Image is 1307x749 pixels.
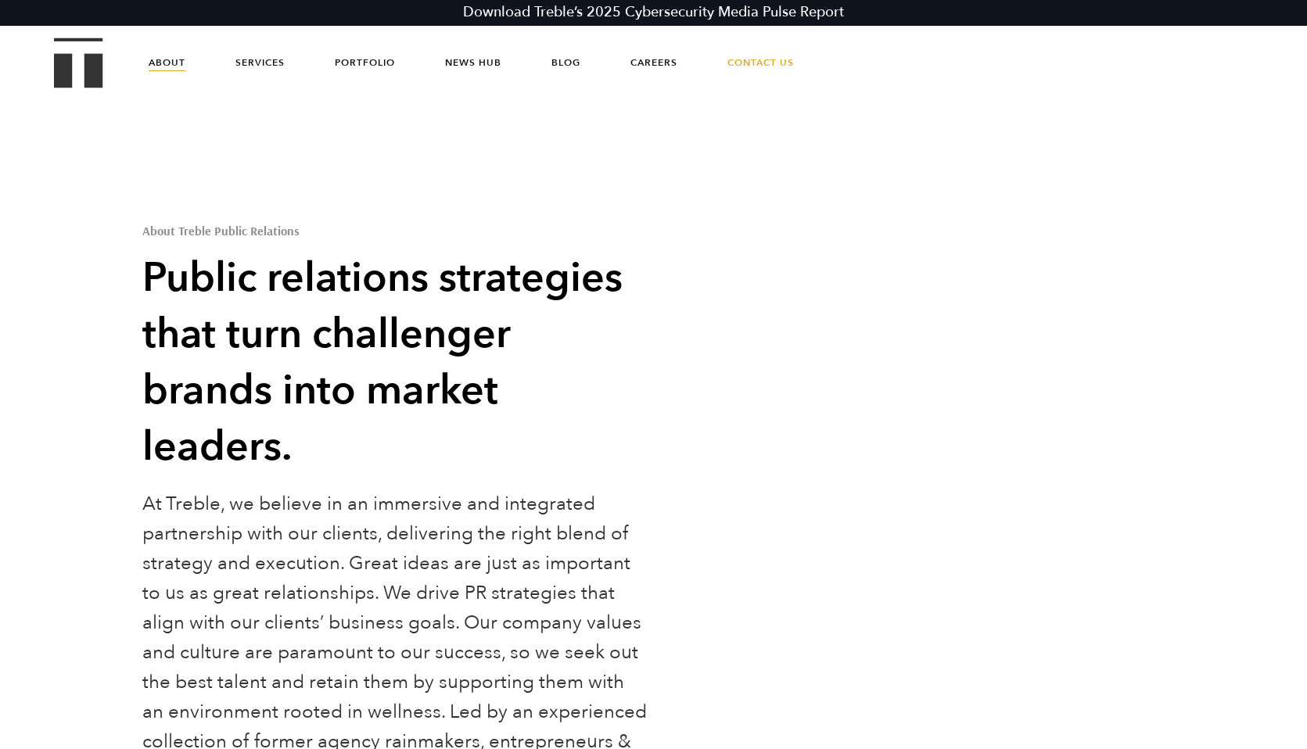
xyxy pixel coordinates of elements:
h2: Public relations strategies that turn challenger brands into market leaders. [142,250,648,475]
a: Careers [630,39,677,86]
a: Services [235,39,285,86]
a: Contact Us [727,39,794,86]
img: Treble logo [54,38,103,88]
a: News Hub [445,39,501,86]
a: About [149,39,185,86]
a: Treble Homepage [55,39,102,87]
a: Blog [551,39,580,86]
a: Portfolio [335,39,395,86]
h1: About Treble Public Relations [142,224,648,237]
